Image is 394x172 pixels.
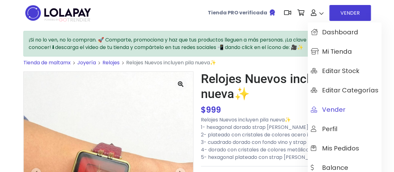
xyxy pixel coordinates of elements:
[311,67,359,74] span: Editar Stock
[29,36,364,51] span: ¡Si no lo ven, no lo compran. 🚀 Comparte, promociona y haz que tus productos lleguen a más person...
[201,71,371,101] h1: Relojes Nuevos incluyen pila nueva✨
[268,9,276,16] img: Tienda verificada
[311,48,352,55] span: Mi tienda
[45,17,90,23] span: TRENDIER
[311,125,337,132] span: Perfil
[45,18,59,22] span: POWERED BY
[311,145,359,152] span: Mis pedidos
[311,87,378,94] span: Editar Categorías
[308,139,382,158] a: Mis pedidos
[102,59,120,66] a: Relojes
[308,81,382,100] a: Editar Categorías
[308,42,382,61] a: Mi tienda
[208,9,267,16] b: Tienda PRO verificada
[201,116,371,161] p: Relojes Nuevos incluyen pila nueva✨ 1- hexagonal dorado strap [PERSON_NAME] genuina $999 2- plate...
[23,59,371,71] nav: breadcrumb
[206,104,221,115] span: 999
[308,119,382,139] a: Perfil
[329,5,371,21] a: VENDER
[77,59,96,66] a: Joyería
[23,3,93,23] img: logo
[201,104,371,116] div: $
[23,59,71,66] a: Tienda de maltamx
[311,29,358,36] span: Dashboard
[308,22,382,42] a: Dashboard
[311,164,348,171] span: Balance
[308,100,382,119] a: Vender
[308,61,382,81] a: Editar Stock
[126,59,216,66] span: Relojes Nuevos incluyen pila nueva✨
[311,106,345,113] span: Vender
[59,16,67,23] span: GO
